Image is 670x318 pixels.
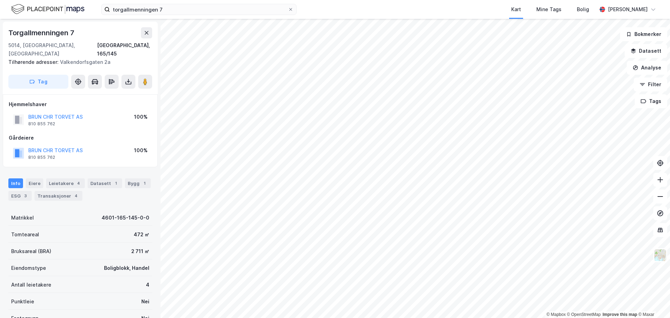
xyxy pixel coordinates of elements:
[8,191,32,201] div: ESG
[35,191,82,201] div: Transaksjoner
[141,180,148,187] div: 1
[603,312,637,317] a: Improve this map
[11,3,84,15] img: logo.f888ab2527a4732fd821a326f86c7f29.svg
[8,75,68,89] button: Tag
[8,59,60,65] span: Tilhørende adresser:
[125,178,151,188] div: Bygg
[625,44,667,58] button: Datasett
[8,27,75,38] div: Torgallmenningen 7
[654,249,667,262] img: Z
[110,4,288,15] input: Søk på adresse, matrikkel, gårdeiere, leietakere eller personer
[11,230,39,239] div: Tomteareal
[146,281,149,289] div: 4
[635,94,667,108] button: Tags
[11,297,34,306] div: Punktleie
[620,27,667,41] button: Bokmerker
[9,100,152,109] div: Hjemmelshaver
[75,180,82,187] div: 4
[28,155,55,160] div: 810 855 762
[28,121,55,127] div: 810 855 762
[11,247,51,256] div: Bruksareal (BRA)
[8,41,97,58] div: 5014, [GEOGRAPHIC_DATA], [GEOGRAPHIC_DATA]
[11,214,34,222] div: Matrikkel
[627,61,667,75] button: Analyse
[567,312,601,317] a: OpenStreetMap
[97,41,152,58] div: [GEOGRAPHIC_DATA], 165/145
[134,146,148,155] div: 100%
[635,284,670,318] div: Kontrollprogram for chat
[46,178,85,188] div: Leietakere
[546,312,566,317] a: Mapbox
[102,214,149,222] div: 4601-165-145-0-0
[577,5,589,14] div: Bolig
[8,58,147,66] div: Valkendorfsgaten 2a
[131,247,149,256] div: 2 711 ㎡
[8,178,23,188] div: Info
[635,284,670,318] iframe: Chat Widget
[536,5,561,14] div: Mine Tags
[11,281,51,289] div: Antall leietakere
[112,180,119,187] div: 1
[26,178,43,188] div: Eiere
[9,134,152,142] div: Gårdeiere
[141,297,149,306] div: Nei
[511,5,521,14] div: Kart
[104,264,149,272] div: Boligblokk, Handel
[134,230,149,239] div: 472 ㎡
[11,264,46,272] div: Eiendomstype
[634,77,667,91] button: Filter
[73,192,80,199] div: 4
[88,178,122,188] div: Datasett
[134,113,148,121] div: 100%
[22,192,29,199] div: 3
[608,5,648,14] div: [PERSON_NAME]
